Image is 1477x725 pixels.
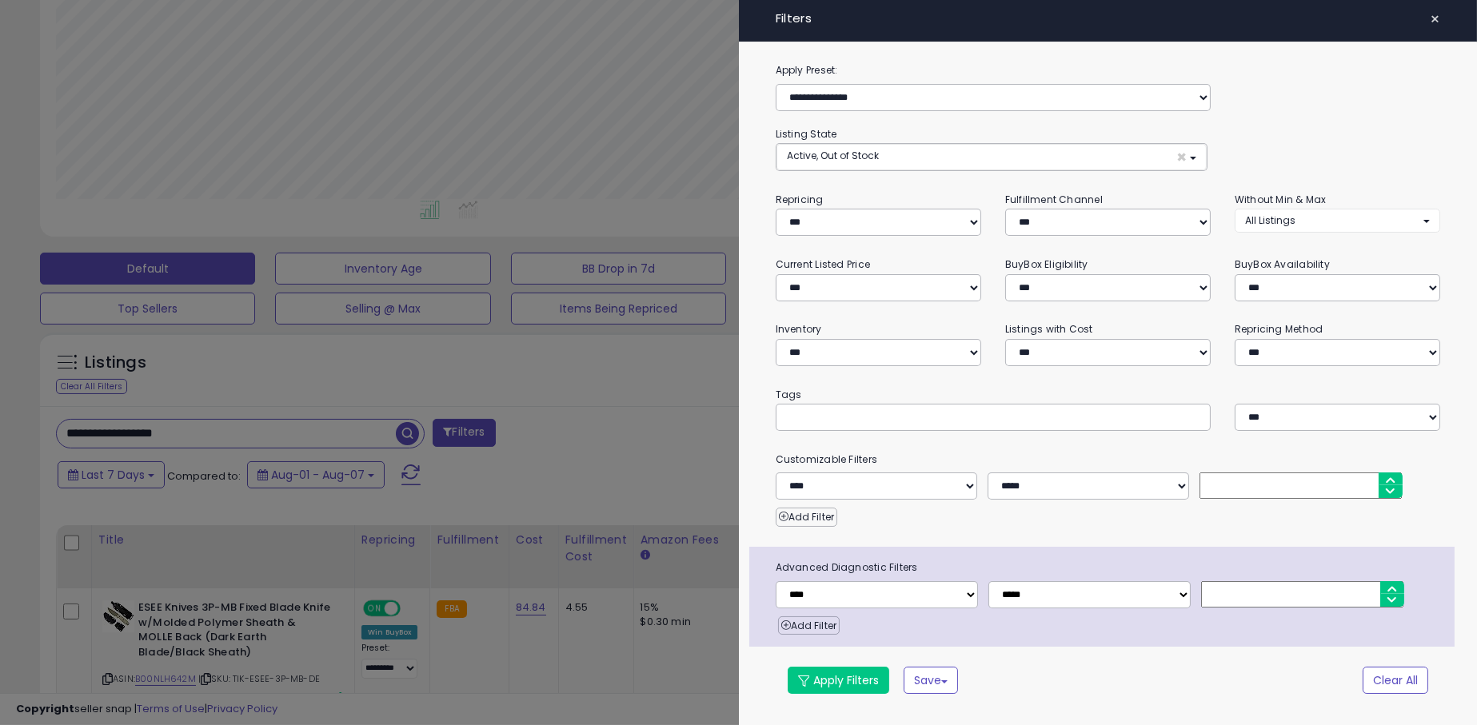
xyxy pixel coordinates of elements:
[764,386,1452,404] small: Tags
[776,144,1207,170] button: Active, Out of Stock ×
[1005,193,1103,206] small: Fulfillment Channel
[764,451,1452,468] small: Customizable Filters
[1363,667,1428,694] button: Clear All
[787,149,879,162] span: Active, Out of Stock
[1235,209,1440,232] button: All Listings
[776,508,837,527] button: Add Filter
[764,62,1452,79] label: Apply Preset:
[904,667,958,694] button: Save
[776,257,870,271] small: Current Listed Price
[1430,8,1440,30] span: ×
[1235,257,1330,271] small: BuyBox Availability
[776,12,1440,26] h4: Filters
[788,667,889,694] button: Apply Filters
[1005,322,1093,336] small: Listings with Cost
[1235,193,1327,206] small: Without Min & Max
[1176,149,1187,165] span: ×
[764,559,1455,576] span: Advanced Diagnostic Filters
[1423,8,1447,30] button: ×
[778,616,840,635] button: Add Filter
[776,127,837,141] small: Listing State
[1245,213,1295,227] span: All Listings
[1235,322,1323,336] small: Repricing Method
[776,322,822,336] small: Inventory
[776,193,824,206] small: Repricing
[1005,257,1088,271] small: BuyBox Eligibility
